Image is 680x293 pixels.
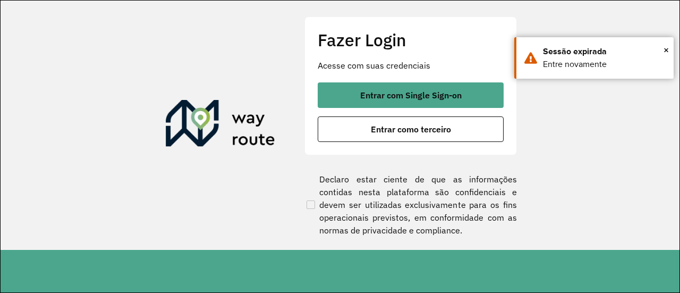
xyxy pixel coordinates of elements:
img: Roteirizador AmbevTech [166,100,275,151]
button: button [318,116,504,142]
label: Declaro estar ciente de que as informações contidas nesta plataforma são confidenciais e devem se... [304,173,517,237]
div: Entre novamente [543,58,666,71]
span: × [664,42,669,58]
p: Acesse com suas credenciais [318,59,504,72]
button: button [318,82,504,108]
h2: Fazer Login [318,30,504,50]
button: Close [664,42,669,58]
span: Entrar com Single Sign-on [360,91,462,99]
span: Entrar como terceiro [371,125,451,133]
div: Sessão expirada [543,45,666,58]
